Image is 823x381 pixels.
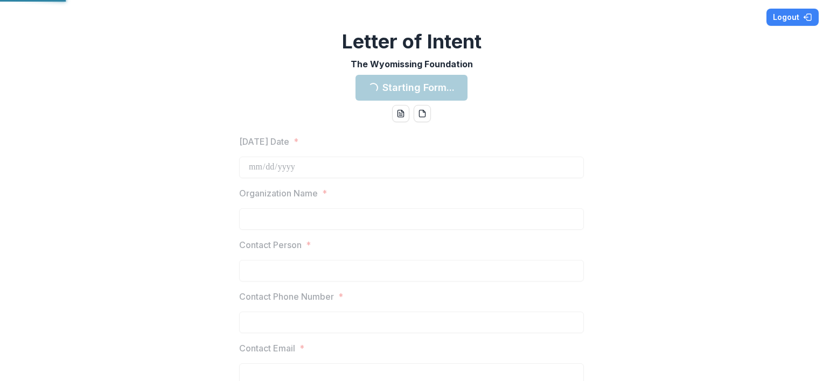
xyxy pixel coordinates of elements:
[392,105,409,122] button: word-download
[239,238,302,251] p: Contact Person
[766,9,819,26] button: Logout
[355,75,468,101] button: Starting Form...
[342,30,482,53] h2: Letter of Intent
[239,135,289,148] p: [DATE] Date
[239,290,334,303] p: Contact Phone Number
[239,342,295,355] p: Contact Email
[414,105,431,122] button: pdf-download
[351,58,473,70] p: The Wyomissing Foundation
[239,187,318,200] p: Organization Name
